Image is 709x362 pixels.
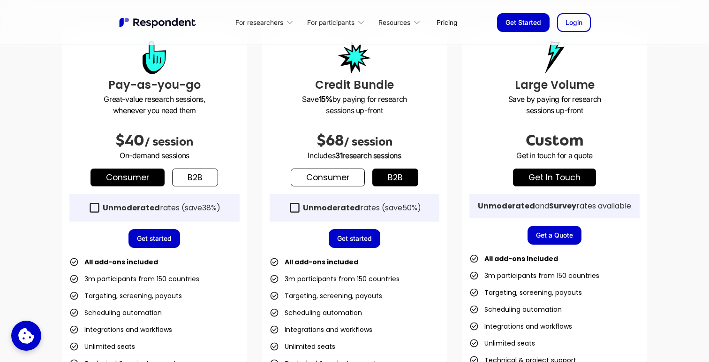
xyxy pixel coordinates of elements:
a: Consumer [291,169,365,186]
div: rates (save ) [103,203,220,213]
div: and rates available [478,201,631,211]
a: Login [557,13,591,32]
h3: Large Volume [469,77,640,93]
span: / session [344,135,392,148]
h3: Pay-as-you-go [69,77,240,93]
a: home [118,16,198,29]
div: Resources [378,18,410,27]
a: Get started [329,229,380,248]
strong: Unmoderated [103,202,160,213]
p: Save by paying for research sessions up-front [270,93,440,116]
p: On-demand sessions [69,150,240,161]
div: Resources [373,11,429,33]
div: For participants [307,18,354,27]
a: Get started [128,229,180,248]
a: Get a Quote [528,226,581,245]
li: Integrations and workflows [469,320,572,333]
a: Consumer [91,169,165,186]
h3: Credit Bundle [270,77,440,93]
span: 38% [202,202,217,213]
li: Scheduling automation [270,306,362,319]
strong: Survey [549,200,576,211]
p: Save by paying for research sessions up-front [469,93,640,116]
span: Custom [526,132,583,149]
a: b2b [172,169,218,186]
span: $68 [317,132,344,149]
li: 3m participants from 150 countries [69,272,199,285]
p: Great-value research sessions, whenever you need them [69,93,240,116]
span: / session [144,135,193,148]
li: Targeting, screening, payouts [270,289,382,302]
strong: All add-ons included [285,257,358,267]
a: Pricing [429,11,465,33]
li: Scheduling automation [69,306,162,319]
a: b2b [372,169,418,186]
li: Scheduling automation [469,303,562,316]
span: 50% [402,202,417,213]
strong: Unmoderated [478,200,535,211]
div: For participants [302,11,373,33]
li: Targeting, screening, payouts [69,289,182,302]
strong: 15% [319,94,332,104]
p: Includes [270,150,440,161]
li: Integrations and workflows [270,323,372,336]
img: Untitled UI logotext [118,16,198,29]
li: Unlimited seats [270,340,335,353]
a: Get Started [497,13,550,32]
span: research sessions [342,151,401,160]
span: $40 [115,132,144,149]
strong: All add-ons included [484,254,558,263]
a: get in touch [513,169,596,186]
li: Targeting, screening, payouts [469,286,582,299]
div: For researchers [230,11,302,33]
strong: Unmoderated [303,202,360,213]
li: 3m participants from 150 countries [469,269,599,282]
li: Integrations and workflows [69,323,172,336]
span: 31 [335,151,342,160]
div: rates (save ) [303,203,421,213]
p: Get in touch for a quote [469,150,640,161]
div: For researchers [235,18,283,27]
strong: All add-ons included [84,257,158,267]
li: Unlimited seats [69,340,135,353]
li: Unlimited seats [469,337,535,350]
li: 3m participants from 150 countries [270,272,400,285]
